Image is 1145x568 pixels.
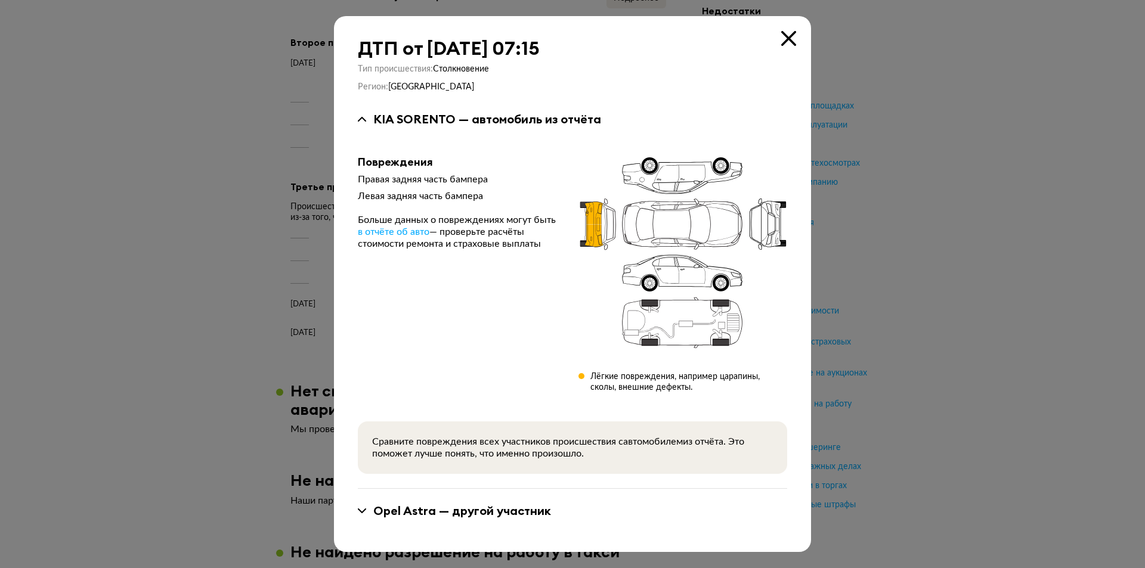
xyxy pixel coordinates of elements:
[358,190,559,202] div: Левая задняя часть бампера
[373,111,601,127] div: KIA SORENTO — автомобиль из отчёта
[388,83,474,91] span: [GEOGRAPHIC_DATA]
[358,173,559,185] div: Правая задняя часть бампера
[433,65,489,73] span: Столкновение
[372,436,773,460] div: Сравните повреждения всех участников происшествия с автомобилем из отчёта. Это поможет лучше поня...
[358,38,787,59] div: ДТП от [DATE] 07:15
[358,227,429,237] span: в отчёте об авто
[590,371,787,393] div: Лёгкие повреждения, например царапины, сколы, внешние дефекты.
[358,64,787,75] div: Тип происшествия :
[373,503,551,519] div: Opel Astra — другой участник
[358,214,559,250] div: Больше данных о повреждениях могут быть — проверьте расчёты стоимости ремонта и страховые выплаты
[358,82,787,92] div: Регион :
[358,226,429,238] a: в отчёте об авто
[358,156,559,169] div: Повреждения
